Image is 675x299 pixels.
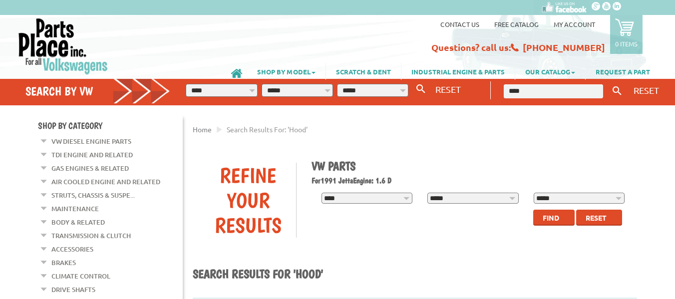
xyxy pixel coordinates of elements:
a: Struts, Chassis & Suspe... [51,189,135,202]
a: VW Diesel Engine Parts [51,135,131,148]
div: Refine Your Results [200,163,296,238]
button: Find [533,210,575,226]
a: TDI Engine and Related [51,148,133,161]
button: Search By VW... [412,82,429,96]
a: Climate Control [51,270,110,283]
h1: Search results for 'hood' [193,267,637,283]
span: RESET [634,85,659,95]
a: Maintenance [51,202,99,215]
a: Body & Related [51,216,105,229]
a: My Account [554,20,595,28]
a: Drive Shafts [51,283,95,296]
button: Reset [576,210,622,226]
a: Home [193,125,212,134]
img: Parts Place Inc! [17,17,109,75]
a: SHOP BY MODEL [247,63,326,80]
a: Contact us [440,20,479,28]
a: Air Cooled Engine and Related [51,175,160,188]
h4: Search by VW [25,84,171,98]
a: Gas Engines & Related [51,162,129,175]
h2: 1991 Jetta [312,176,630,185]
span: Find [543,213,559,222]
a: 0 items [610,15,643,54]
a: SCRATCH & DENT [326,63,401,80]
a: OUR CATALOG [515,63,585,80]
span: RESET [435,84,461,94]
span: Search results for: 'hood' [227,125,308,134]
button: RESET [630,83,663,97]
span: Reset [586,213,607,222]
a: Free Catalog [494,20,539,28]
button: RESET [431,82,465,96]
span: For [312,176,321,185]
span: Engine: 1.6 D [353,176,391,185]
h1: VW Parts [312,159,630,173]
a: INDUSTRIAL ENGINE & PARTS [401,63,515,80]
a: REQUEST A PART [586,63,660,80]
a: Accessories [51,243,93,256]
h4: Shop By Category [38,120,183,131]
p: 0 items [615,39,638,48]
a: Transmission & Clutch [51,229,131,242]
a: Brakes [51,256,76,269]
button: Keyword Search [610,83,625,99]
